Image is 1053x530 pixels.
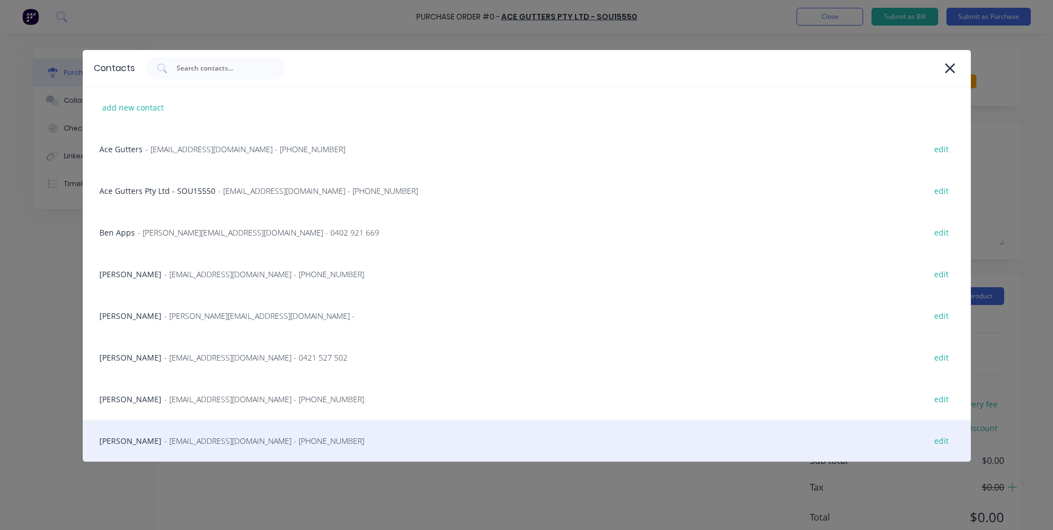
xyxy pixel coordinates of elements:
span: - [EMAIL_ADDRESS][DOMAIN_NAME] - [PHONE_NUMBER] [164,393,364,405]
div: edit [929,182,954,199]
span: - [EMAIL_ADDRESS][DOMAIN_NAME] - [PHONE_NUMBER] [145,143,345,155]
div: edit [929,266,954,283]
div: [PERSON_NAME] [83,337,971,378]
div: Ben Apps [83,212,971,253]
div: edit [929,307,954,324]
div: edit [929,141,954,158]
div: Ace Gutters [83,128,971,170]
span: - [EMAIL_ADDRESS][DOMAIN_NAME] - [PHONE_NUMBER] [164,268,364,280]
div: edit [929,224,954,241]
div: [PERSON_NAME] [83,420,971,462]
span: - [EMAIL_ADDRESS][DOMAIN_NAME] - [PHONE_NUMBER] [164,435,364,447]
div: edit [929,432,954,449]
div: [PERSON_NAME] [83,253,971,295]
span: - [EMAIL_ADDRESS][DOMAIN_NAME] - 0421 527 502 [164,352,347,363]
span: - [PERSON_NAME][EMAIL_ADDRESS][DOMAIN_NAME] - 0402 921 669 [138,227,379,238]
div: edit [929,391,954,408]
span: - [EMAIL_ADDRESS][DOMAIN_NAME] - [PHONE_NUMBER] [218,185,418,197]
span: - [PERSON_NAME][EMAIL_ADDRESS][DOMAIN_NAME] - [164,310,355,322]
div: [PERSON_NAME] [83,295,971,337]
input: Search contacts... [175,63,268,74]
div: add new contact [97,99,169,116]
div: [PERSON_NAME] [83,378,971,420]
div: Ace Gutters Pty Ltd - SOU15550 [83,170,971,212]
div: edit [929,349,954,366]
div: Contacts [94,62,135,75]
